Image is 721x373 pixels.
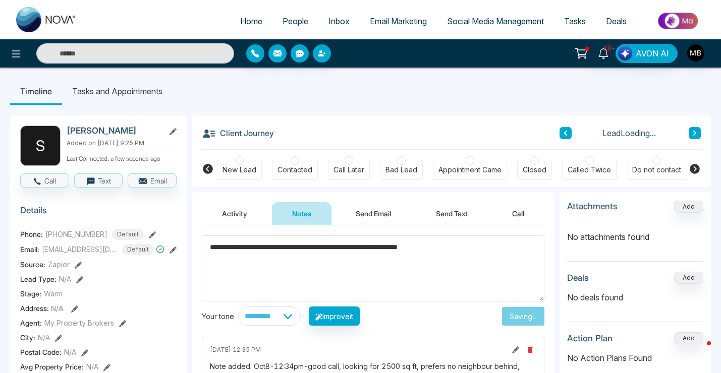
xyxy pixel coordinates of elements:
[328,16,350,26] span: Inbox
[618,46,632,60] img: Lead Flow
[567,201,618,211] h3: Attachments
[632,165,681,175] div: Do not contact
[16,7,77,32] img: Nova CRM Logo
[616,44,678,63] button: AVON AI
[554,12,596,31] a: Tasks
[20,205,177,221] h3: Details
[20,361,84,372] span: Avg Property Price :
[42,244,118,255] span: [EMAIL_ADDRESS][DOMAIN_NAME]
[74,173,123,188] button: Text
[20,303,64,314] span: Address:
[202,202,267,225] button: Activity
[602,127,656,139] span: Lead Loading...
[674,202,703,210] span: Add
[202,311,238,322] div: Your tone
[564,16,586,26] span: Tasks
[360,12,437,31] a: Email Marketing
[223,165,256,175] div: New Lead
[240,16,262,26] span: Home
[20,229,43,239] span: Phone:
[603,44,613,53] span: 10+
[210,345,261,354] span: [DATE] 12:35 PM
[20,274,57,284] span: Lead Type:
[674,272,703,284] button: Add
[492,202,544,225] button: Call
[20,126,61,166] div: S
[283,16,308,26] span: People
[62,78,173,105] li: Tasks and Appointments
[687,44,704,61] img: User Avatar
[67,126,160,136] h2: [PERSON_NAME]
[318,12,360,31] a: Inbox
[568,165,611,175] div: Called Twice
[51,304,64,313] span: N/A
[44,318,114,328] span: My Property Brokers
[642,10,715,32] img: Market-place.gif
[567,352,703,364] p: No Action Plans Found
[567,273,589,283] h3: Deals
[334,165,364,175] div: Call Later
[567,223,703,243] p: No attachments found
[128,173,177,188] button: Email
[385,165,417,175] div: Bad Lead
[272,12,318,31] a: People
[272,202,331,225] button: Notes
[38,332,50,343] span: N/A
[523,165,546,175] div: Closed
[67,152,177,163] p: Last Connected: a few seconds ago
[230,12,272,31] a: Home
[112,229,144,240] span: Default
[20,318,42,328] span: Agent:
[370,16,427,26] span: Email Marketing
[438,165,502,175] div: Appointment Came
[20,259,45,270] span: Source:
[502,307,544,326] button: Saving...
[591,44,616,61] a: 10+
[687,339,711,363] iframe: Intercom live chat
[567,333,613,343] h3: Action Plan
[86,361,98,372] span: N/A
[309,306,360,326] button: Improveit
[20,347,62,357] span: Postal Code :
[278,165,312,175] div: Contacted
[20,244,39,255] span: Email:
[636,47,669,59] span: AVON AI
[59,274,71,284] span: N/A
[674,201,703,213] button: Add
[416,202,488,225] button: Send Text
[567,291,703,303] p: No deals found
[606,16,627,26] span: Deals
[674,332,703,344] button: Add
[44,288,63,299] span: Warm
[596,12,637,31] a: Deals
[336,202,411,225] button: Send Email
[64,347,76,357] span: N/A
[10,78,62,105] li: Timeline
[437,12,554,31] a: Social Media Management
[20,288,41,299] span: Stage:
[202,126,274,141] h3: Client Journey
[48,259,70,270] span: Zapier
[20,173,69,188] button: Call
[447,16,544,26] span: Social Media Management
[122,244,154,255] span: Default
[67,139,177,148] p: Added on [DATE] 9:25 PM
[45,229,107,239] span: [PHONE_NUMBER]
[20,332,35,343] span: City :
